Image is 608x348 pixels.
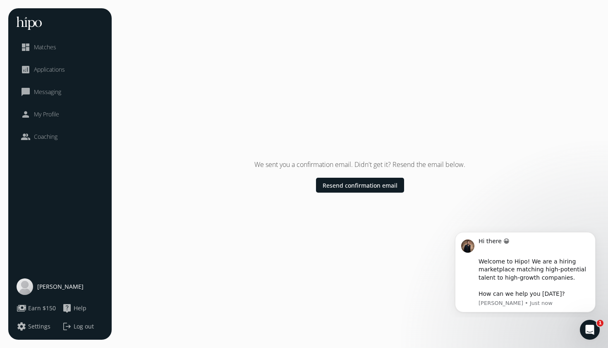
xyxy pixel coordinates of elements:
[37,283,84,291] span: [PERSON_NAME]
[21,109,99,119] a: personMy Profile
[28,304,56,312] span: Earn $150
[17,321,50,331] button: settingsSettings
[21,42,31,52] span: dashboard
[21,87,99,97] a: chat_bubble_outlineMessaging
[21,87,31,97] span: chat_bubble_outline
[597,320,603,326] span: 1
[34,133,57,141] span: Coaching
[17,321,26,331] span: settings
[28,322,50,331] span: Settings
[74,322,94,331] span: Log out
[21,132,31,142] span: people
[34,65,65,74] span: Applications
[21,132,99,142] a: peopleCoaching
[74,304,86,312] span: Help
[21,42,99,52] a: dashboardMatches
[62,303,103,313] a: live_helpHelp
[34,110,59,118] span: My Profile
[21,65,99,75] a: analyticsApplications
[17,303,26,313] span: payments
[21,65,31,75] span: analytics
[254,159,465,169] p: We sent you a confirmation email. Didn't get it? Resend the email below.
[17,17,42,30] img: hh-logo-white
[443,226,608,317] iframe: Intercom notifications message
[62,321,72,331] span: logout
[323,181,397,190] span: Resend confirmation email
[17,303,58,313] a: paymentsEarn $150
[34,43,56,51] span: Matches
[316,178,404,193] button: Resend confirmation email
[34,88,61,96] span: Messaging
[17,303,56,313] button: paymentsEarn $150
[17,321,58,331] a: settingsSettings
[62,303,86,313] button: live_helpHelp
[21,109,31,119] span: person
[62,303,72,313] span: live_help
[17,278,33,295] img: user-photo
[62,321,103,331] button: logoutLog out
[580,320,600,340] iframe: Intercom live chat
